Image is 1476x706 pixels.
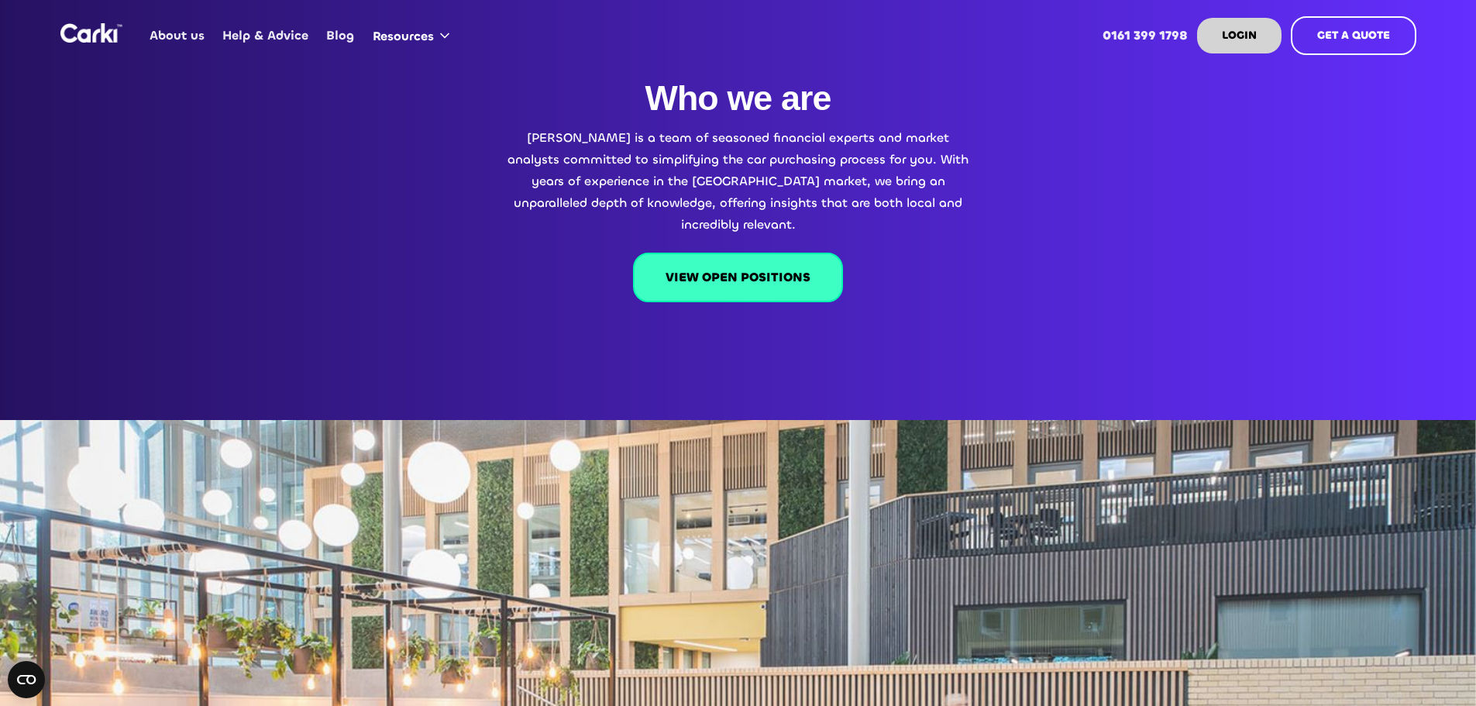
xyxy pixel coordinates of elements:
a: GET A QUOTE [1291,16,1416,55]
strong: LOGIN [1222,28,1257,43]
a: 0161 399 1798 [1093,5,1196,66]
div: Resources [373,28,434,45]
a: LOGIN [1197,18,1282,53]
a: Help & Advice [214,5,318,66]
a: Blog [318,5,363,66]
strong: 0161 399 1798 [1103,27,1188,43]
h1: Who we are [645,77,831,119]
a: VIEW OPEN POSITIONS [633,253,843,302]
img: Logo [60,23,122,43]
p: [PERSON_NAME] is a team of seasoned financial experts and market analysts committed to simplifyin... [506,127,971,236]
strong: GET A QUOTE [1317,28,1390,43]
button: Open CMP widget [8,661,45,698]
div: Resources [363,6,465,65]
a: home [60,23,122,43]
a: About us [141,5,214,66]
